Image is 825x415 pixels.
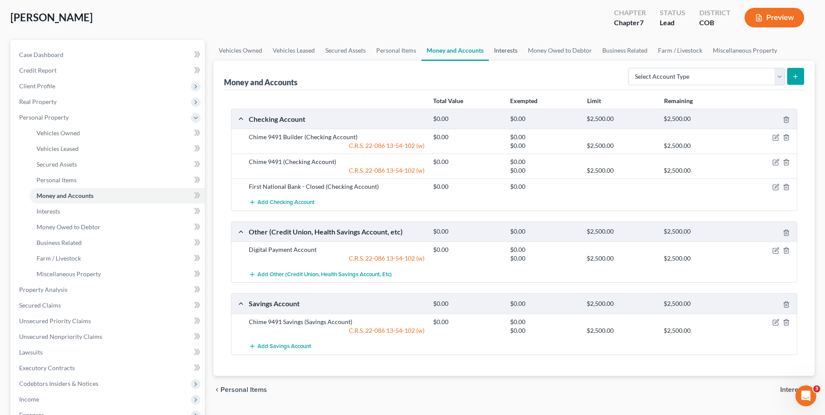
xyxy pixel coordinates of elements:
[429,228,506,236] div: $0.00
[10,11,93,23] span: [PERSON_NAME]
[582,166,659,175] div: $2,500.00
[249,266,392,282] button: Add Other (Credit Union, Health Savings Account, etc)
[12,63,205,78] a: Credit Report
[708,40,782,61] a: Miscellaneous Property
[506,133,583,141] div: $0.00
[510,97,538,104] strong: Exempted
[244,166,429,175] div: C.R.S. 22-086 13-54-102 (w)
[224,77,297,87] div: Money and Accounts
[30,251,205,266] a: Farm / Livestock
[19,82,55,90] span: Client Profile
[795,385,816,406] iframe: Intercom live chat
[249,194,314,211] button: Add Checking Account
[506,326,583,335] div: $0.00
[506,254,583,263] div: $0.00
[37,129,80,137] span: Vehicles Owned
[30,266,205,282] a: Miscellaneous Property
[19,348,43,356] span: Lawsuits
[244,227,429,236] div: Other (Credit Union, Health Savings Account, etc)
[19,67,57,74] span: Credit Report
[660,8,685,18] div: Status
[244,114,429,124] div: Checking Account
[19,98,57,105] span: Real Property
[506,166,583,175] div: $0.00
[30,125,205,141] a: Vehicles Owned
[19,286,67,293] span: Property Analysis
[582,115,659,123] div: $2,500.00
[19,333,102,340] span: Unsecured Nonpriority Claims
[429,300,506,308] div: $0.00
[214,40,267,61] a: Vehicles Owned
[659,166,736,175] div: $2,500.00
[19,114,69,121] span: Personal Property
[12,298,205,313] a: Secured Claims
[244,326,429,335] div: C.R.S. 22-086 13-54-102 (w)
[37,145,79,152] span: Vehicles Leased
[12,282,205,298] a: Property Analysis
[659,254,736,263] div: $2,500.00
[30,219,205,235] a: Money Owed to Debtor
[30,157,205,172] a: Secured Assets
[244,245,429,254] div: Digital Payment Account
[37,223,100,231] span: Money Owed to Debtor
[659,228,736,236] div: $2,500.00
[30,188,205,204] a: Money and Accounts
[429,133,506,141] div: $0.00
[12,329,205,345] a: Unsecured Nonpriority Claims
[506,300,583,308] div: $0.00
[614,18,646,28] div: Chapter
[429,157,506,166] div: $0.00
[30,172,205,188] a: Personal Items
[37,239,82,246] span: Business Related
[244,318,429,326] div: Chime 9491 Savings (Savings Account)
[429,318,506,326] div: $0.00
[37,176,77,184] span: Personal Items
[12,313,205,329] a: Unsecured Priority Claims
[267,40,320,61] a: Vehicles Leased
[220,386,267,393] span: Personal Items
[506,157,583,166] div: $0.00
[244,299,429,308] div: Savings Account
[582,228,659,236] div: $2,500.00
[745,8,804,27] button: Preview
[257,271,392,278] span: Add Other (Credit Union, Health Savings Account, etc)
[429,115,506,123] div: $0.00
[433,97,463,104] strong: Total Value
[19,301,61,309] span: Secured Claims
[506,318,583,326] div: $0.00
[489,40,523,61] a: Interests
[506,141,583,150] div: $0.00
[506,115,583,123] div: $0.00
[320,40,371,61] a: Secured Assets
[429,245,506,254] div: $0.00
[614,8,646,18] div: Chapter
[37,207,60,215] span: Interests
[214,386,267,393] button: chevron_left Personal Items
[30,141,205,157] a: Vehicles Leased
[653,40,708,61] a: Farm / Livestock
[659,326,736,335] div: $2,500.00
[659,141,736,150] div: $2,500.00
[587,97,601,104] strong: Limit
[780,386,808,393] span: Interests
[12,345,205,360] a: Lawsuits
[244,254,429,263] div: C.R.S. 22-086 13-54-102 (w)
[12,47,205,63] a: Case Dashboard
[429,182,506,191] div: $0.00
[37,254,81,262] span: Farm / Livestock
[640,18,644,27] span: 7
[664,97,693,104] strong: Remaining
[506,182,583,191] div: $0.00
[244,141,429,150] div: C.R.S. 22-086 13-54-102 (w)
[659,115,736,123] div: $2,500.00
[37,270,101,278] span: Miscellaneous Property
[244,182,429,191] div: First National Bank - Closed (Checking Account)
[19,395,39,403] span: Income
[699,18,731,28] div: COB
[37,161,77,168] span: Secured Assets
[19,51,63,58] span: Case Dashboard
[371,40,421,61] a: Personal Items
[813,385,820,392] span: 3
[780,386,815,393] button: Interests chevron_right
[244,157,429,166] div: Chime 9491 (Checking Account)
